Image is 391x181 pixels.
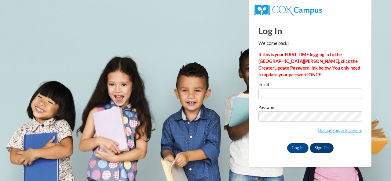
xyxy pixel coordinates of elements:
a: Update/Forgot Password [318,128,362,133]
a: Sign Up [310,143,334,153]
a: COX Campus [254,7,322,12]
h1: Log In [258,24,362,37]
label: Password [258,105,362,111]
p: Welcome back! [258,40,362,47]
label: Email [258,82,362,89]
strong: If this is your FIRST TIME logging in to the [GEOGRAPHIC_DATA][PERSON_NAME], click the Create/Upd... [258,52,360,77]
img: COX Campus [254,5,322,16]
input: Log In [287,143,309,153]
